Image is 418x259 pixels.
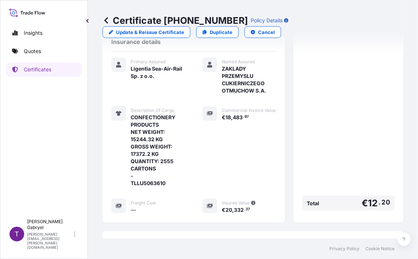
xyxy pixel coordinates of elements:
[244,208,245,211] span: .
[365,246,395,252] a: Cookie Notice
[225,115,231,120] span: 18
[222,115,225,120] span: €
[6,44,82,59] a: Quotes
[116,29,184,36] p: Update & Reissue Certificate
[243,116,244,118] span: .
[24,29,42,37] p: Insights
[246,208,250,211] span: 37
[131,108,174,113] span: Description Of Cargo
[222,207,225,213] span: €
[102,26,190,38] a: Update & Reissue Certificate
[362,199,368,208] span: €
[131,200,156,206] span: Freight Cost
[131,65,185,80] span: Ligentia Sea-Air-Rail Sp. z o.o.
[24,66,51,73] p: Certificates
[222,59,255,65] span: Named Assured
[27,219,72,230] p: [PERSON_NAME] Gabryel
[102,15,248,26] p: Certificate [PHONE_NUMBER]
[368,199,378,208] span: 12
[231,115,233,120] span: ,
[131,206,136,214] span: —
[329,246,359,252] a: Privacy Policy
[24,48,41,55] p: Quotes
[222,108,276,113] span: Commercial Invoice Value
[131,114,185,187] span: CONFECTIONERY PRODUCTS NET WEIGHT: 15244.32 KG GROSS WEIGHT: 17372.2 KG QUANTITY: 2555 CARTONS - ...
[379,200,381,204] span: .
[382,200,390,204] span: 20
[307,200,319,207] span: Total
[210,29,232,36] p: Duplicate
[15,230,19,238] span: T
[232,207,234,213] span: ,
[245,26,281,38] button: Cancel
[251,17,283,24] p: Policy Details
[258,29,275,36] p: Cancel
[27,232,72,249] p: [PERSON_NAME][EMAIL_ADDRESS][PERSON_NAME][DOMAIN_NAME]
[225,207,232,213] span: 20
[131,59,165,65] span: Primary Assured
[234,207,244,213] span: 332
[233,115,243,120] span: 483
[222,65,276,94] span: ZAKLADY PRZEMYSLU CUKIERNICZEGO OTMUCHOW S.A.
[245,116,249,118] span: 97
[196,26,239,38] a: Duplicate
[222,200,250,206] span: Insured Value
[6,26,82,40] a: Insights
[6,62,82,77] a: Certificates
